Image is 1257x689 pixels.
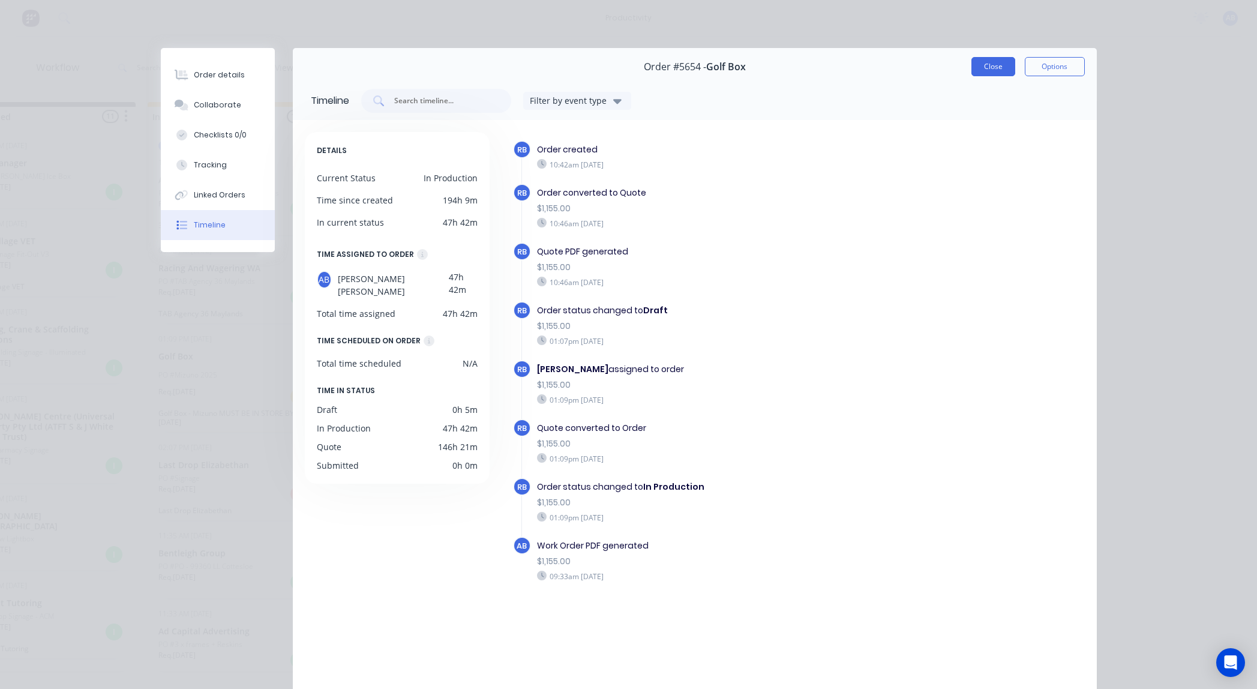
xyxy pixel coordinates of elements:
[161,60,275,90] button: Order details
[517,246,527,257] span: RB
[537,512,890,523] div: 01:09pm [DATE]
[443,216,478,229] div: 47h 42m
[317,441,341,453] div: Quote
[644,61,706,73] span: Order #5654 -
[443,194,478,206] div: 194h 9m
[194,70,245,80] div: Order details
[537,555,890,568] div: $1,155.00
[317,216,384,229] div: In current status
[537,379,890,391] div: $1,155.00
[161,90,275,120] button: Collaborate
[537,159,890,170] div: 10:42am [DATE]
[1025,57,1085,76] button: Options
[194,220,226,230] div: Timeline
[161,180,275,210] button: Linked Orders
[317,271,332,289] div: AB
[194,160,227,170] div: Tracking
[537,320,890,332] div: $1,155.00
[161,150,275,180] button: Tracking
[643,481,704,493] b: In Production
[317,307,395,320] div: Total time assigned
[317,422,371,435] div: In Production
[317,459,359,472] div: Submitted
[537,481,890,493] div: Order status changed to
[317,357,401,370] div: Total time scheduled
[161,210,275,240] button: Timeline
[1216,648,1245,677] div: Open Intercom Messenger
[311,94,349,108] div: Timeline
[537,438,890,450] div: $1,155.00
[317,172,376,184] div: Current Status
[338,271,449,298] span: [PERSON_NAME] [PERSON_NAME]
[317,144,347,157] span: DETAILS
[537,335,890,346] div: 01:07pm [DATE]
[424,172,478,184] div: In Production
[517,481,527,493] span: RB
[317,403,337,416] div: Draft
[971,57,1015,76] button: Close
[537,540,890,552] div: Work Order PDF generated
[443,422,478,435] div: 47h 42m
[194,100,241,110] div: Collaborate
[537,261,890,274] div: $1,155.00
[537,453,890,464] div: 01:09pm [DATE]
[393,95,493,107] input: Search timeline...
[443,307,478,320] div: 47h 42m
[438,441,478,453] div: 146h 21m
[530,94,610,107] div: Filter by event type
[537,571,890,582] div: 09:33am [DATE]
[452,459,478,472] div: 0h 0m
[537,496,890,509] div: $1,155.00
[537,363,608,375] b: [PERSON_NAME]
[643,304,668,316] b: Draft
[706,61,746,73] span: Golf Box
[517,423,527,434] span: RB
[317,384,375,397] span: TIME IN STATUS
[537,143,890,156] div: Order created
[537,218,890,229] div: 10:46am [DATE]
[537,277,890,287] div: 10:46am [DATE]
[517,305,527,316] span: RB
[317,334,421,348] div: TIME SCHEDULED ON ORDER
[537,422,890,435] div: Quote converted to Order
[537,202,890,215] div: $1,155.00
[537,245,890,258] div: Quote PDF generated
[537,363,890,376] div: assigned to order
[517,540,527,552] span: AB
[517,144,527,155] span: RB
[317,194,393,206] div: Time since created
[194,130,247,140] div: Checklists 0/0
[161,120,275,150] button: Checklists 0/0
[194,190,245,200] div: Linked Orders
[463,357,478,370] div: N/A
[449,271,478,298] div: 47h 42m
[523,92,631,110] button: Filter by event type
[517,187,527,199] span: RB
[317,248,414,261] div: TIME ASSIGNED TO ORDER
[537,187,890,199] div: Order converted to Quote
[452,403,478,416] div: 0h 5m
[517,364,527,375] span: RB
[537,304,890,317] div: Order status changed to
[537,394,890,405] div: 01:09pm [DATE]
